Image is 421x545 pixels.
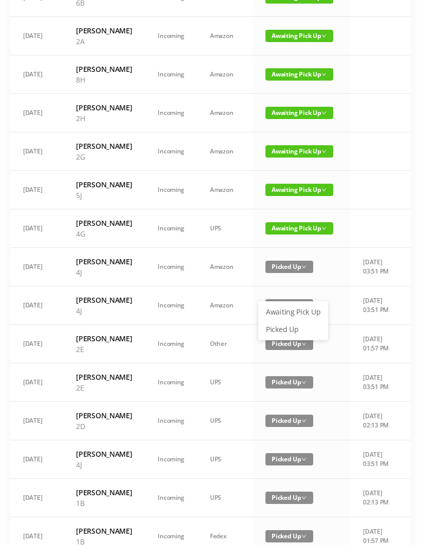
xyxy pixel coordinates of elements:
[145,286,197,325] td: Incoming
[10,325,63,363] td: [DATE]
[260,321,327,338] a: Picked Up
[145,94,197,132] td: Incoming
[76,498,132,509] p: 1B
[197,132,253,171] td: Amazon
[197,440,253,479] td: UPS
[145,402,197,440] td: Incoming
[301,341,307,346] i: icon: down
[76,141,132,151] h6: [PERSON_NAME]
[265,145,333,158] span: Awaiting Pick Up
[76,449,132,459] h6: [PERSON_NAME]
[321,110,327,115] i: icon: down
[265,30,333,42] span: Awaiting Pick Up
[301,380,307,385] i: icon: down
[76,113,132,124] p: 2H
[76,382,132,393] p: 2E
[321,226,327,231] i: icon: down
[265,492,313,504] span: Picked Up
[145,363,197,402] td: Incoming
[76,267,132,278] p: 4J
[145,209,197,248] td: Incoming
[301,534,307,539] i: icon: down
[321,72,327,77] i: icon: down
[197,171,253,209] td: Amazon
[197,248,253,286] td: Amazon
[321,149,327,154] i: icon: down
[76,228,132,239] p: 4G
[350,440,404,479] td: [DATE] 03:51 PM
[265,530,313,542] span: Picked Up
[76,305,132,316] p: 4J
[197,209,253,248] td: UPS
[301,457,307,462] i: icon: down
[76,525,132,536] h6: [PERSON_NAME]
[197,55,253,94] td: Amazon
[145,440,197,479] td: Incoming
[197,94,253,132] td: Amazon
[76,218,132,228] h6: [PERSON_NAME]
[76,74,132,85] p: 8H
[197,325,253,363] td: Other
[197,479,253,517] td: UPS
[301,264,307,269] i: icon: down
[145,248,197,286] td: Incoming
[197,402,253,440] td: UPS
[76,151,132,162] p: 2G
[10,209,63,248] td: [DATE]
[145,171,197,209] td: Incoming
[76,36,132,47] p: 2A
[76,487,132,498] h6: [PERSON_NAME]
[350,325,404,363] td: [DATE] 01:57 PM
[76,64,132,74] h6: [PERSON_NAME]
[76,410,132,421] h6: [PERSON_NAME]
[76,333,132,344] h6: [PERSON_NAME]
[350,479,404,517] td: [DATE] 02:13 PM
[265,68,333,81] span: Awaiting Pick Up
[145,55,197,94] td: Incoming
[76,421,132,432] p: 2D
[76,344,132,355] p: 2E
[301,418,307,423] i: icon: down
[265,222,333,235] span: Awaiting Pick Up
[260,304,327,320] a: Awaiting Pick Up
[321,33,327,38] i: icon: down
[10,479,63,517] td: [DATE]
[350,248,404,286] td: [DATE] 03:51 PM
[265,338,313,350] span: Picked Up
[76,179,132,190] h6: [PERSON_NAME]
[321,187,327,192] i: icon: down
[10,363,63,402] td: [DATE]
[265,453,313,465] span: Picked Up
[76,102,132,113] h6: [PERSON_NAME]
[350,402,404,440] td: [DATE] 02:13 PM
[76,372,132,382] h6: [PERSON_NAME]
[350,363,404,402] td: [DATE] 03:51 PM
[10,17,63,55] td: [DATE]
[145,132,197,171] td: Incoming
[265,184,333,196] span: Awaiting Pick Up
[76,25,132,36] h6: [PERSON_NAME]
[10,94,63,132] td: [DATE]
[10,55,63,94] td: [DATE]
[265,376,313,388] span: Picked Up
[197,363,253,402] td: UPS
[76,256,132,267] h6: [PERSON_NAME]
[145,17,197,55] td: Incoming
[301,495,307,500] i: icon: down
[10,171,63,209] td: [DATE]
[145,325,197,363] td: Incoming
[265,107,333,119] span: Awaiting Pick Up
[76,459,132,470] p: 4J
[76,190,132,201] p: 5J
[197,286,253,325] td: Amazon
[265,261,313,273] span: Picked Up
[197,17,253,55] td: Amazon
[10,248,63,286] td: [DATE]
[145,479,197,517] td: Incoming
[265,415,313,427] span: Picked Up
[10,286,63,325] td: [DATE]
[10,402,63,440] td: [DATE]
[350,286,404,325] td: [DATE] 03:51 PM
[76,295,132,305] h6: [PERSON_NAME]
[10,440,63,479] td: [DATE]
